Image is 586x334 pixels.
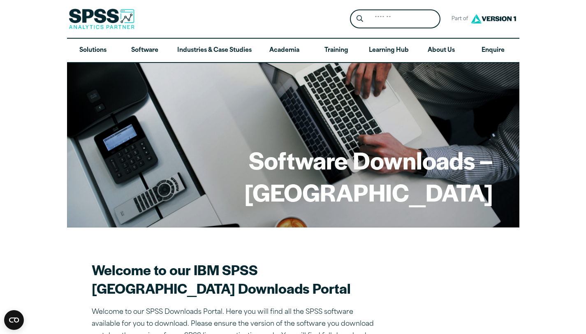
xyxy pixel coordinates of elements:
[467,39,519,63] a: Enquire
[69,9,134,29] img: SPSS Analytics Partner
[4,310,24,330] button: Open CMP widget
[415,39,467,63] a: About Us
[362,39,415,63] a: Learning Hub
[310,39,362,63] a: Training
[171,39,258,63] a: Industries & Case Studies
[67,39,119,63] a: Solutions
[469,11,518,26] img: Version1 Logo
[92,260,380,297] h2: Welcome to our IBM SPSS [GEOGRAPHIC_DATA] Downloads Portal
[350,9,440,29] form: Site Header Search Form
[352,12,367,27] button: Search magnifying glass icon
[447,13,469,25] span: Part of
[119,39,171,63] a: Software
[67,39,519,63] nav: Desktop version of site main menu
[93,144,493,208] h1: Software Downloads – [GEOGRAPHIC_DATA]
[258,39,310,63] a: Academia
[357,15,363,22] svg: Search magnifying glass icon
